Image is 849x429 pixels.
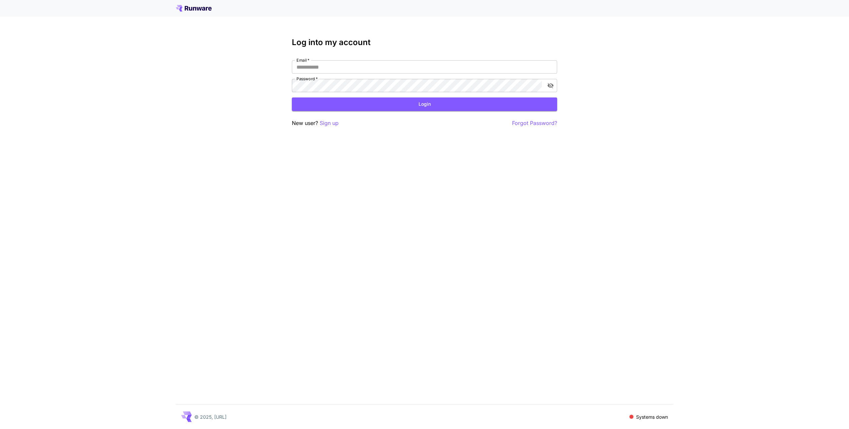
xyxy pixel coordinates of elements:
h3: Log into my account [292,38,557,47]
p: Systems down [636,413,668,420]
label: Email [296,57,309,63]
button: toggle password visibility [545,80,556,92]
p: © 2025, [URL] [194,413,227,420]
p: New user? [292,119,339,127]
button: Sign up [320,119,339,127]
button: Forgot Password? [512,119,557,127]
button: Login [292,97,557,111]
label: Password [296,76,318,82]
